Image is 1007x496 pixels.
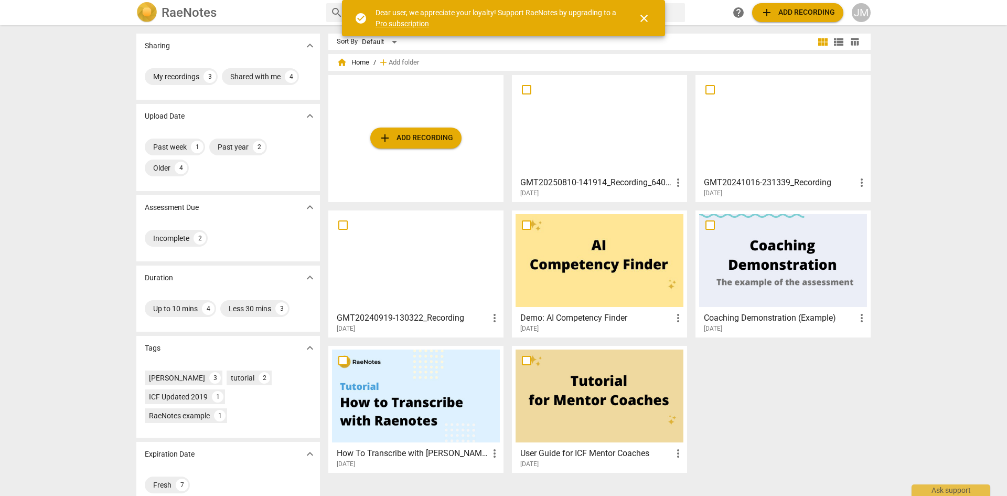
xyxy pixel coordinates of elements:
span: add [760,6,773,19]
div: RaeNotes example [149,410,210,421]
a: How To Transcribe with [PERSON_NAME][DATE] [332,350,500,468]
a: Coaching Demonstration (Example)[DATE] [699,214,867,333]
button: List view [831,34,847,50]
div: Incomplete [153,233,189,244]
span: expand_more [304,39,316,52]
div: 2 [194,232,206,245]
span: table_chart [850,37,860,47]
div: Shared with me [230,71,281,82]
span: expand_more [304,342,316,354]
span: add [379,132,391,144]
h2: RaeNotes [162,5,217,20]
div: 7 [176,479,188,491]
button: Upload [370,128,462,149]
div: My recordings [153,71,199,82]
p: Assessment Due [145,202,199,213]
p: Expiration Date [145,449,195,460]
button: Show more [302,38,318,54]
a: Demo: AI Competency Finder[DATE] [516,214,683,333]
a: Help [729,3,748,22]
div: 2 [259,372,270,384]
div: [PERSON_NAME] [149,373,205,383]
span: more_vert [488,312,501,324]
span: / [373,59,376,67]
span: more_vert [855,176,868,189]
p: Sharing [145,40,170,51]
span: view_list [832,36,845,48]
div: Fresh [153,480,172,490]
a: LogoRaeNotes [136,2,318,23]
span: expand_more [304,201,316,214]
div: Sort By [337,38,358,46]
span: check_circle [355,12,367,25]
div: tutorial [231,373,254,383]
span: more_vert [855,312,868,324]
div: Past week [153,142,187,152]
span: [DATE] [520,189,539,198]
p: Duration [145,272,173,283]
button: Table view [847,34,862,50]
span: view_module [817,36,829,48]
span: home [337,57,347,68]
span: close [638,12,650,25]
button: Tile view [815,34,831,50]
span: more_vert [672,176,684,189]
div: 1 [191,141,203,153]
a: GMT20240919-130322_Recording[DATE] [332,214,500,333]
span: Add folder [389,59,419,67]
div: Default [362,34,401,50]
button: Close [631,6,657,31]
span: [DATE] [337,460,355,469]
h3: Coaching Demonstration (Example) [704,312,855,324]
button: JM [852,3,871,22]
span: [DATE] [520,324,539,333]
span: [DATE] [520,460,539,469]
span: Add recording [760,6,835,19]
div: Past year [218,142,249,152]
h3: How To Transcribe with RaeNotes [337,447,488,460]
span: more_vert [672,312,684,324]
span: add [378,57,389,68]
div: 3 [209,372,221,384]
div: 3 [203,70,216,83]
h3: User Guide for ICF Mentor Coaches [520,447,672,460]
button: Show more [302,108,318,124]
button: Show more [302,270,318,286]
span: more_vert [672,447,684,460]
div: 4 [175,162,187,174]
h3: GMT20250810-141914_Recording_640x360 [520,176,672,189]
a: User Guide for ICF Mentor Coaches[DATE] [516,350,683,468]
span: expand_more [304,110,316,122]
a: GMT20250810-141914_Recording_640x360[DATE] [516,79,683,197]
span: expand_more [304,271,316,284]
div: 4 [202,302,215,315]
img: Logo [136,2,157,23]
div: Less 30 mins [229,303,271,314]
h3: Demo: AI Competency Finder [520,312,672,324]
div: Ask support [912,484,990,496]
button: Show more [302,446,318,462]
button: Show more [302,340,318,356]
a: Pro subscription [376,19,429,28]
div: Dear user, we appreciate your loyalty! Support RaeNotes by upgrading to a [376,7,619,29]
span: [DATE] [337,324,355,333]
span: help [732,6,745,19]
button: Upload [752,3,843,22]
div: 4 [285,70,297,83]
p: Tags [145,343,160,354]
div: 3 [275,302,288,315]
div: 1 [212,391,223,403]
span: [DATE] [704,324,722,333]
button: Show more [302,199,318,215]
span: [DATE] [704,189,722,198]
div: Older [153,163,170,173]
div: ICF Updated 2019 [149,392,208,402]
span: search [330,6,343,19]
span: Home [337,57,369,68]
div: 2 [253,141,265,153]
a: GMT20241016-231339_Recording[DATE] [699,79,867,197]
span: Add recording [379,132,453,144]
div: 1 [214,410,226,421]
span: more_vert [488,447,501,460]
